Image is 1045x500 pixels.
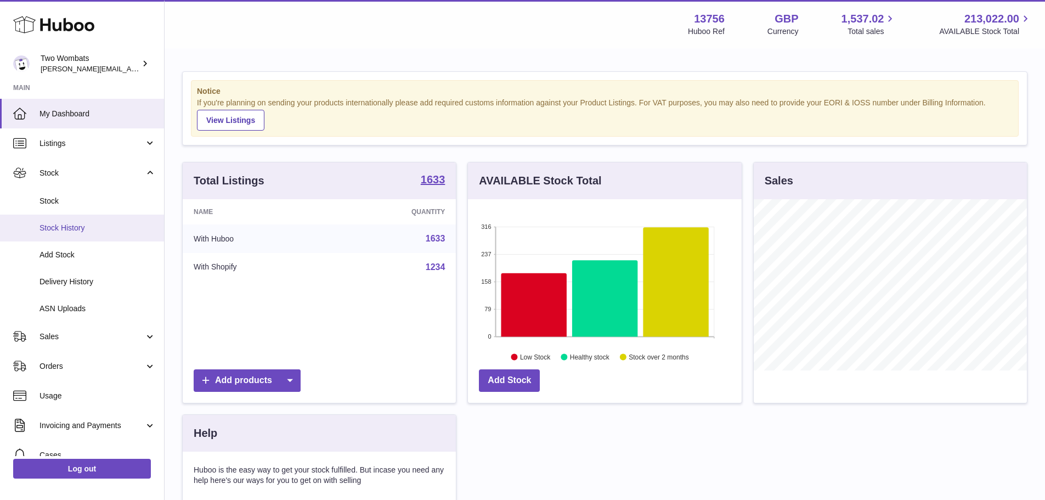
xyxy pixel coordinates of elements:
img: adam.randall@twowombats.com [13,55,30,72]
div: Huboo Ref [688,26,725,37]
div: Two Wombats [41,53,139,74]
td: With Shopify [183,253,330,282]
text: Healthy stock [570,353,610,361]
h3: AVAILABLE Stock Total [479,173,601,188]
span: Usage [39,391,156,401]
span: 213,022.00 [964,12,1019,26]
text: 237 [481,251,491,257]
a: Log out [13,459,151,479]
text: Stock over 2 months [629,353,689,361]
span: Delivery History [39,277,156,287]
a: 1,537.02 Total sales [841,12,897,37]
text: 0 [488,333,492,340]
span: Listings [39,138,144,149]
span: Sales [39,332,144,342]
span: Add Stock [39,250,156,260]
strong: 13756 [694,12,725,26]
text: Low Stock [520,353,551,361]
span: My Dashboard [39,109,156,119]
th: Quantity [330,199,456,224]
a: 213,022.00 AVAILABLE Stock Total [939,12,1032,37]
th: Name [183,199,330,224]
span: Total sales [848,26,896,37]
span: AVAILABLE Stock Total [939,26,1032,37]
td: With Huboo [183,224,330,253]
div: Currency [767,26,799,37]
strong: GBP [775,12,798,26]
span: ASN Uploads [39,304,156,314]
span: Cases [39,450,156,460]
strong: 1633 [421,174,445,185]
span: Invoicing and Payments [39,420,144,431]
a: View Listings [197,110,264,131]
h3: Total Listings [194,173,264,188]
strong: Notice [197,86,1013,97]
span: Stock [39,168,144,178]
div: If you're planning on sending your products internationally please add required customs informati... [197,98,1013,131]
text: 79 [485,306,492,312]
text: 316 [481,223,491,230]
text: 158 [481,278,491,285]
h3: Sales [765,173,793,188]
h3: Help [194,426,217,441]
span: Stock [39,196,156,206]
a: 1234 [426,262,445,272]
span: Stock History [39,223,156,233]
a: Add Stock [479,369,540,392]
a: Add products [194,369,301,392]
span: [PERSON_NAME][EMAIL_ADDRESS][PERSON_NAME][DOMAIN_NAME] [41,64,279,73]
span: 1,537.02 [841,12,884,26]
span: Orders [39,361,144,372]
p: Huboo is the easy way to get your stock fulfilled. But incase you need any help here's our ways f... [194,465,445,486]
a: 1633 [426,234,445,243]
a: 1633 [421,174,445,187]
